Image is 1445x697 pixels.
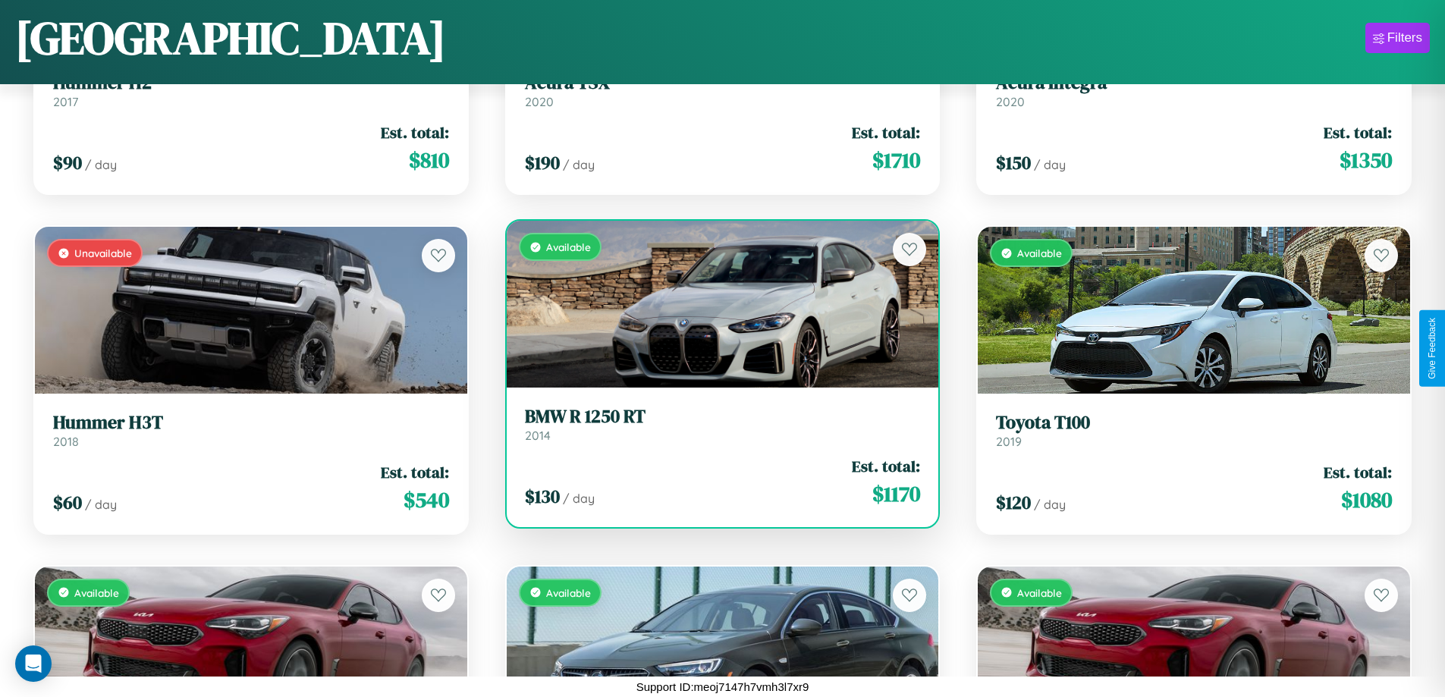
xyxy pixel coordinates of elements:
[404,485,449,515] span: $ 540
[996,150,1031,175] span: $ 150
[15,7,446,69] h1: [GEOGRAPHIC_DATA]
[525,150,560,175] span: $ 190
[872,145,920,175] span: $ 1710
[563,491,595,506] span: / day
[74,246,132,259] span: Unavailable
[996,94,1025,109] span: 2020
[1427,318,1437,379] div: Give Feedback
[409,145,449,175] span: $ 810
[1034,497,1066,512] span: / day
[53,72,449,109] a: Hummer H22017
[74,586,119,599] span: Available
[525,406,921,428] h3: BMW R 1250 RT
[852,121,920,143] span: Est. total:
[1324,461,1392,483] span: Est. total:
[1341,485,1392,515] span: $ 1080
[996,490,1031,515] span: $ 120
[53,94,78,109] span: 2017
[525,484,560,509] span: $ 130
[546,240,591,253] span: Available
[546,586,591,599] span: Available
[525,94,554,109] span: 2020
[1017,586,1062,599] span: Available
[996,412,1392,449] a: Toyota T1002019
[636,677,809,697] p: Support ID: meoj7147h7vmh3l7xr9
[525,428,551,443] span: 2014
[1387,30,1422,46] div: Filters
[1365,23,1430,53] button: Filters
[381,121,449,143] span: Est. total:
[53,150,82,175] span: $ 90
[996,412,1392,434] h3: Toyota T100
[53,434,79,449] span: 2018
[1034,157,1066,172] span: / day
[525,72,921,109] a: Acura TSX2020
[996,434,1022,449] span: 2019
[563,157,595,172] span: / day
[996,72,1392,109] a: Acura Integra2020
[1324,121,1392,143] span: Est. total:
[85,157,117,172] span: / day
[525,406,921,443] a: BMW R 1250 RT2014
[53,490,82,515] span: $ 60
[1340,145,1392,175] span: $ 1350
[15,645,52,682] div: Open Intercom Messenger
[53,412,449,449] a: Hummer H3T2018
[85,497,117,512] span: / day
[53,412,449,434] h3: Hummer H3T
[872,479,920,509] span: $ 1170
[381,461,449,483] span: Est. total:
[1017,246,1062,259] span: Available
[852,455,920,477] span: Est. total:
